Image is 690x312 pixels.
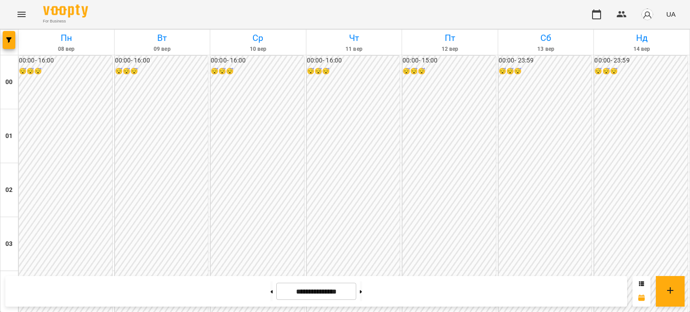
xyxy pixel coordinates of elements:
h6: 00 [5,77,13,87]
h6: 14 вер [595,45,688,53]
h6: Пт [403,31,496,45]
h6: 😴😴😴 [499,67,592,76]
h6: 00:00 - 23:59 [594,56,688,66]
h6: 00:00 - 16:00 [307,56,400,66]
h6: 08 вер [20,45,113,53]
h6: 00:00 - 16:00 [211,56,304,66]
h6: Сб [500,31,593,45]
h6: Ср [212,31,305,45]
button: UA [663,6,679,22]
h6: 😴😴😴 [115,67,208,76]
h6: 00:00 - 23:59 [499,56,592,66]
span: For Business [43,18,88,24]
h6: 10 вер [212,45,305,53]
h6: 😴😴😴 [594,67,688,76]
img: Voopty Logo [43,4,88,18]
h6: 😴😴😴 [402,67,496,76]
h6: Чт [308,31,401,45]
h6: 02 [5,185,13,195]
h6: 12 вер [403,45,496,53]
h6: Нд [595,31,688,45]
img: avatar_s.png [641,8,654,21]
button: Menu [11,4,32,25]
h6: 😴😴😴 [19,67,112,76]
span: UA [666,9,676,19]
h6: 😴😴😴 [211,67,304,76]
h6: 00:00 - 15:00 [402,56,496,66]
h6: 13 вер [500,45,593,53]
h6: 00:00 - 16:00 [19,56,112,66]
h6: 09 вер [116,45,209,53]
h6: 00:00 - 16:00 [115,56,208,66]
h6: 11 вер [308,45,401,53]
h6: 01 [5,131,13,141]
h6: 😴😴😴 [307,67,400,76]
h6: Пн [20,31,113,45]
h6: 03 [5,239,13,249]
h6: Вт [116,31,209,45]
